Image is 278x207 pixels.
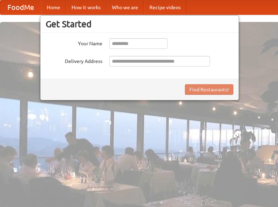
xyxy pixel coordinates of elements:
[144,0,186,15] a: Recipe videos
[46,19,233,29] h3: Get Started
[66,0,106,15] a: How it works
[46,56,102,65] label: Delivery Address
[0,0,41,15] a: FoodMe
[106,0,144,15] a: Who we are
[41,0,66,15] a: Home
[185,84,233,95] button: Find Restaurants!
[46,38,102,47] label: Your Name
